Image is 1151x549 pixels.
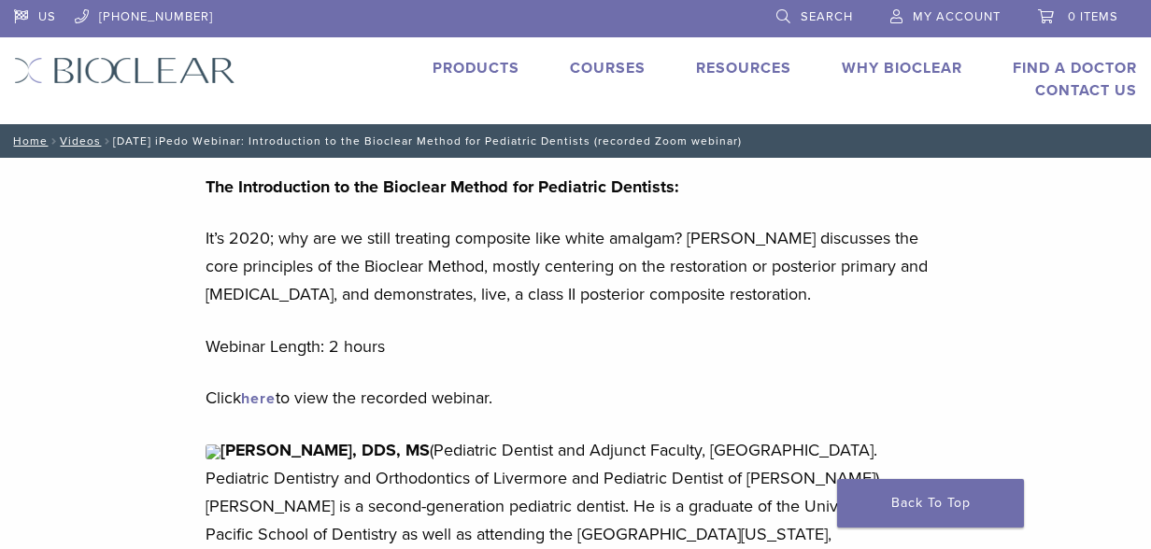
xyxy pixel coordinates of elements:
span: My Account [913,9,1001,24]
a: Products [433,59,519,77]
a: Home [7,134,48,148]
span: / [101,136,113,146]
a: Contact Us [1035,81,1137,100]
span: / [48,136,60,146]
a: Resources [696,59,791,77]
a: Back To Top [837,479,1024,528]
img: Bioclear [14,57,235,84]
span: Search [801,9,853,24]
img: 0 [206,444,220,459]
a: Videos [60,134,101,148]
a: Why Bioclear [842,59,962,77]
span: 0 items [1068,9,1118,24]
p: Click to view the recorded webinar. [206,384,945,412]
p: It’s 2020; why are we still treating composite like white amalgam? [PERSON_NAME] discusses the co... [206,224,945,308]
strong: The Introduction to the Bioclear Method for Pediatric Dentists: [206,176,679,197]
a: Find A Doctor [1013,59,1137,77]
b: [PERSON_NAME], DDS, MS [220,440,430,460]
p: Webinar Length: 2 hours [206,332,945,360]
a: here [241,389,276,408]
a: Courses [570,59,646,77]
